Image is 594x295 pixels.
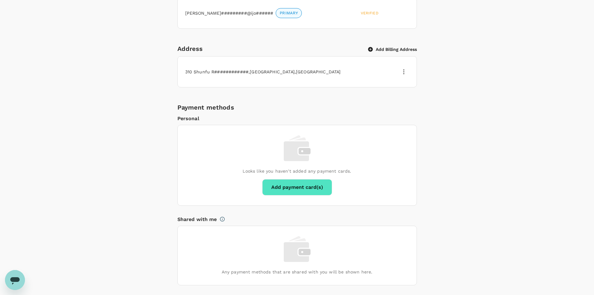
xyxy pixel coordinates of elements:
[361,11,379,15] span: Verified
[243,168,351,174] p: Looks like you haven't added any payment cards.
[177,44,368,54] div: Address
[284,135,311,161] img: payment
[368,47,417,52] button: Add Billing Address
[177,102,417,112] h6: Payment methods
[185,69,341,75] p: 310 Shunfu R############ , [GEOGRAPHIC_DATA] , [GEOGRAPHIC_DATA]
[262,179,332,195] button: Add payment card(s)
[276,10,302,16] span: PRIMARY
[222,269,373,275] p: Any payment methods that are shared with you will be shown here.
[5,270,25,290] iframe: Button to launch messaging window
[185,10,273,16] p: [PERSON_NAME]#########@ijo######
[284,236,311,262] img: payment
[177,115,417,122] p: Personal
[177,216,217,223] p: Shared with me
